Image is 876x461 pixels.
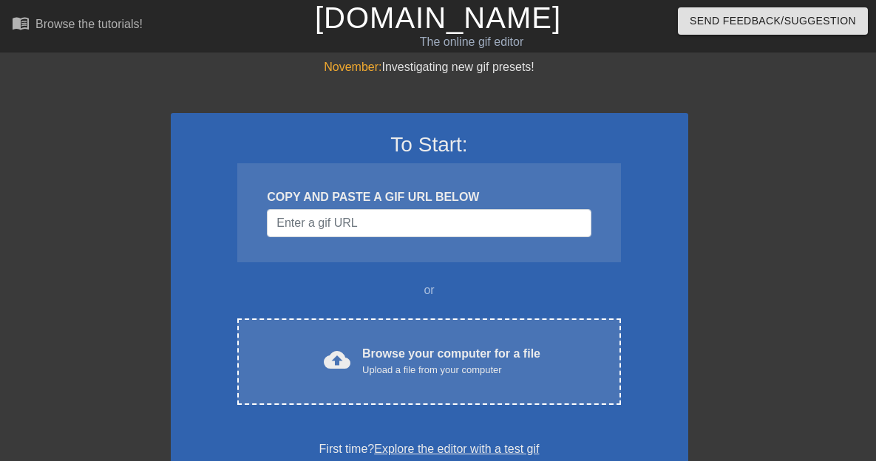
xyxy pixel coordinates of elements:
[267,209,591,237] input: Username
[678,7,868,35] button: Send Feedback/Suggestion
[374,443,539,455] a: Explore the editor with a test gif
[12,14,143,37] a: Browse the tutorials!
[12,14,30,32] span: menu_book
[324,346,350,373] span: cloud_upload
[324,61,381,73] span: November:
[209,281,650,299] div: or
[267,188,591,206] div: COPY AND PASTE A GIF URL BELOW
[690,12,856,30] span: Send Feedback/Suggestion
[315,1,561,34] a: [DOMAIN_NAME]
[362,363,540,378] div: Upload a file from your computer
[190,132,669,157] h3: To Start:
[171,58,688,76] div: Investigating new gif presets!
[35,18,143,30] div: Browse the tutorials!
[190,440,669,458] div: First time?
[362,345,540,378] div: Browse your computer for a file
[299,33,644,51] div: The online gif editor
